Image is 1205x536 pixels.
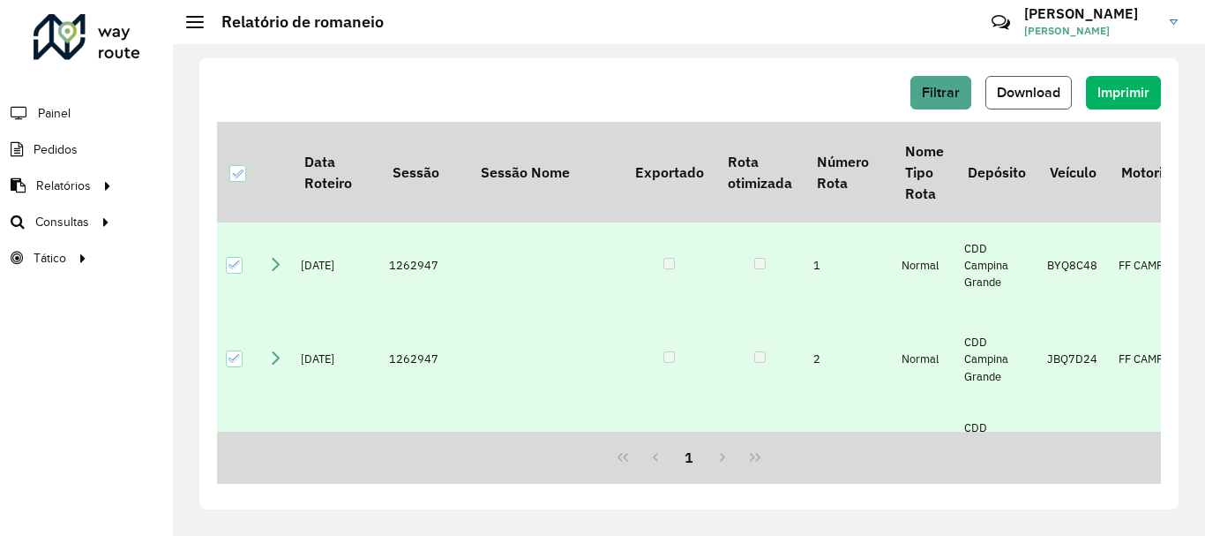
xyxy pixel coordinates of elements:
[1038,122,1110,223] th: Veículo
[1086,76,1161,109] button: Imprimir
[805,411,893,479] td: 3
[997,85,1060,100] span: Download
[380,308,468,411] td: 1262947
[805,308,893,411] td: 2
[380,411,468,479] td: 1262947
[34,249,66,268] span: Tático
[985,76,1072,109] button: Download
[1097,85,1149,100] span: Imprimir
[292,308,380,411] td: [DATE]
[1024,23,1156,39] span: [PERSON_NAME]
[805,122,893,223] th: Número Rota
[893,411,955,479] td: Normal
[1038,308,1110,411] td: JBQ7D24
[204,12,384,32] h2: Relatório de romaneio
[955,223,1037,308] td: CDD Campina Grande
[380,223,468,308] td: 1262947
[1024,5,1156,22] h3: [PERSON_NAME]
[715,122,804,223] th: Rota otimizada
[672,441,706,474] button: 1
[893,122,955,223] th: Nome Tipo Rota
[922,85,960,100] span: Filtrar
[1038,411,1110,479] td: ENP0D32
[910,76,971,109] button: Filtrar
[805,223,893,308] td: 1
[955,308,1037,411] td: CDD Campina Grande
[292,122,380,223] th: Data Roteiro
[893,223,955,308] td: Normal
[1038,223,1110,308] td: BYQ8C48
[955,122,1037,223] th: Depósito
[468,122,623,223] th: Sessão Nome
[36,177,91,195] span: Relatórios
[893,308,955,411] td: Normal
[38,104,71,123] span: Painel
[982,4,1020,42] a: Contato Rápido
[292,223,380,308] td: [DATE]
[34,140,78,159] span: Pedidos
[955,411,1037,479] td: CDD Campina Grande
[292,411,380,479] td: [DATE]
[380,122,468,223] th: Sessão
[623,122,715,223] th: Exportado
[35,213,89,231] span: Consultas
